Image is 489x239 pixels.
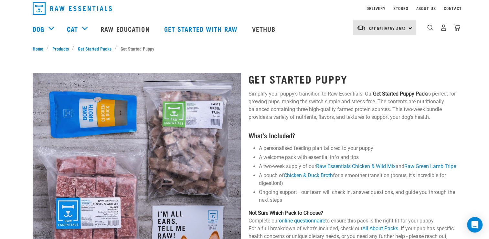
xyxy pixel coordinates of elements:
[444,7,462,9] a: Contact
[467,217,483,233] div: Open Intercom Messenger
[74,45,115,52] a: Get Started Packs
[369,27,406,29] span: Set Delivery Area
[94,16,157,42] a: Raw Education
[357,25,366,31] img: van-moving.png
[249,73,457,85] h1: Get Started Puppy
[316,163,396,169] a: Raw Essentials Chicken & Wild Mix
[158,16,246,42] a: Get started with Raw
[67,24,78,34] a: Cat
[33,45,457,52] nav: breadcrumbs
[33,45,47,52] a: Home
[33,2,112,15] img: Raw Essentials Logo
[33,24,44,34] a: Dog
[373,91,427,97] strong: Get Started Puppy Pack
[259,144,457,152] li: A personalised feeding plan tailored to your puppy
[284,172,333,178] a: Chicken & Duck Broth
[427,25,433,31] img: home-icon-1@2x.png
[259,172,457,187] li: A pouch of for a smoother transition (bonus, it's incredible for digestion!)
[259,188,457,204] li: Ongoing support—our team will check in, answer questions, and guide you through the next steps
[249,210,323,216] strong: Not Sure Which Pack to Choose?
[367,7,385,9] a: Delivery
[259,163,457,170] li: A two-week supply of our and
[49,45,72,52] a: Products
[249,133,295,137] strong: What’s Included?
[279,218,325,224] a: online questionnaire
[249,90,457,121] p: Simplify your puppy’s transition to Raw Essentials! Our is perfect for growing pups, making the s...
[362,225,398,232] a: All About Packs
[404,163,456,169] a: Raw Green Lamb Tripe
[416,7,436,9] a: About Us
[246,16,284,42] a: Vethub
[440,24,447,31] img: user.png
[259,154,457,161] li: A welcome pack with essential info and tips
[393,7,409,9] a: Stores
[453,24,460,31] img: home-icon@2x.png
